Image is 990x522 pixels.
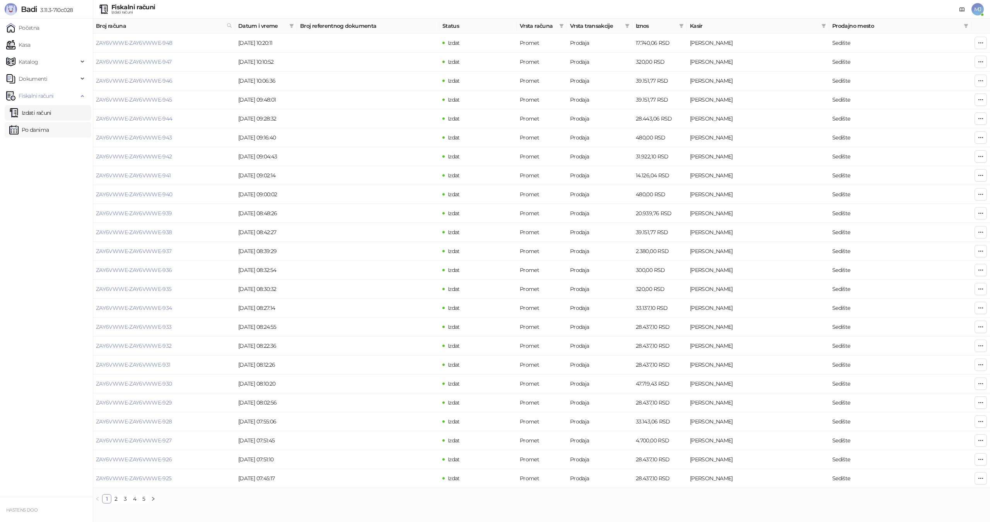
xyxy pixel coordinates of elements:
li: 1 [102,494,111,503]
td: Prodaja [567,355,633,374]
a: ZAY6VWWE-ZAY6VWWE-937 [96,248,172,255]
td: 33.137,10 RSD [633,299,687,318]
td: Promet [517,355,567,374]
span: Izdat [448,172,460,179]
a: 4 [130,495,139,503]
td: Miloš Jovović [687,71,829,90]
td: Sedište [829,166,971,185]
td: Promet [517,393,567,412]
td: 320,00 RSD [633,53,687,71]
th: Vrsta transakcije [567,19,633,34]
td: Miloš Jovović [687,147,829,166]
td: [DATE] 08:27:14 [235,299,297,318]
td: Promet [517,53,567,71]
td: Promet [517,90,567,109]
a: ZAY6VWWE-ZAY6VWWE-925 [96,475,172,482]
td: Miloš Jovović [687,299,829,318]
td: [DATE] 07:55:06 [235,412,297,431]
td: Prodaja [567,337,633,355]
td: Promet [517,34,567,53]
td: Sedište [829,223,971,242]
td: Prodaja [567,299,633,318]
td: 28.437,10 RSD [633,469,687,488]
th: Status [439,19,517,34]
td: Miloš Jovović [687,166,829,185]
td: Prodaja [567,34,633,53]
td: 20.939,76 RSD [633,204,687,223]
span: Izdat [448,418,460,425]
span: filter [962,20,970,32]
td: Sedište [829,128,971,147]
td: Promet [517,166,567,185]
span: filter [678,20,685,32]
td: Promet [517,299,567,318]
li: 2 [111,494,121,503]
td: Prodaja [567,318,633,337]
td: 33.143,06 RSD [633,412,687,431]
td: ZAY6VWWE-ZAY6VWWE-938 [93,223,235,242]
td: 39.151,77 RSD [633,223,687,242]
td: ZAY6VWWE-ZAY6VWWE-943 [93,128,235,147]
td: 28.437,10 RSD [633,355,687,374]
td: [DATE] 08:30:32 [235,280,297,299]
td: ZAY6VWWE-ZAY6VWWE-948 [93,34,235,53]
td: ZAY6VWWE-ZAY6VWWE-942 [93,147,235,166]
a: ZAY6VWWE-ZAY6VWWE-930 [96,380,172,387]
td: Prodaja [567,128,633,147]
td: Sedište [829,393,971,412]
span: Izdat [448,229,460,236]
td: 17.740,06 RSD [633,34,687,53]
td: Sedište [829,71,971,90]
a: ZAY6VWWE-ZAY6VWWE-941 [96,172,171,179]
td: Promet [517,374,567,393]
td: Miloš Jovović [687,412,829,431]
td: Promet [517,450,567,469]
td: ZAY6VWWE-ZAY6VWWE-931 [93,355,235,374]
td: Prodaja [567,223,633,242]
span: Fiskalni računi [19,88,53,104]
span: filter [821,24,826,28]
td: Miloš Jovović [687,261,829,280]
td: Miloš Jovović [687,374,829,393]
td: ZAY6VWWE-ZAY6VWWE-930 [93,374,235,393]
td: Promet [517,204,567,223]
td: Prodaja [567,280,633,299]
td: Sedište [829,261,971,280]
td: ZAY6VWWE-ZAY6VWWE-947 [93,53,235,71]
td: Miloš Jovović [687,355,829,374]
td: ZAY6VWWE-ZAY6VWWE-940 [93,185,235,204]
span: Izdat [448,437,460,444]
li: 3 [121,494,130,503]
td: Miloš Jovović [687,469,829,488]
span: Izdat [448,77,460,84]
span: filter [820,20,828,32]
td: Miloš Jovović [687,318,829,337]
td: Promet [517,337,567,355]
span: Iznos [636,22,676,30]
td: [DATE] 08:32:54 [235,261,297,280]
td: [DATE] 09:02:14 [235,166,297,185]
td: 39.151,77 RSD [633,71,687,90]
a: ZAY6VWWE-ZAY6VWWE-932 [96,342,172,349]
td: Prodaja [567,90,633,109]
td: ZAY6VWWE-ZAY6VWWE-937 [93,242,235,261]
td: Miloš Jovović [687,109,829,128]
td: [DATE] 08:22:36 [235,337,297,355]
td: Sedište [829,147,971,166]
td: [DATE] 08:10:20 [235,374,297,393]
td: 39.151,77 RSD [633,90,687,109]
td: Prodaja [567,71,633,90]
a: ZAY6VWWE-ZAY6VWWE-944 [96,115,172,122]
td: Promet [517,185,567,204]
td: [DATE] 07:51:10 [235,450,297,469]
td: Miloš Jovović [687,337,829,355]
a: ZAY6VWWE-ZAY6VWWE-942 [96,153,172,160]
td: ZAY6VWWE-ZAY6VWWE-933 [93,318,235,337]
td: Miloš Jovović [687,280,829,299]
td: [DATE] 08:02:56 [235,393,297,412]
td: 28.437,10 RSD [633,337,687,355]
td: Miloš Jovović [687,450,829,469]
td: [DATE] 08:12:26 [235,355,297,374]
td: [DATE] 07:45:17 [235,469,297,488]
td: Prodaja [567,109,633,128]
